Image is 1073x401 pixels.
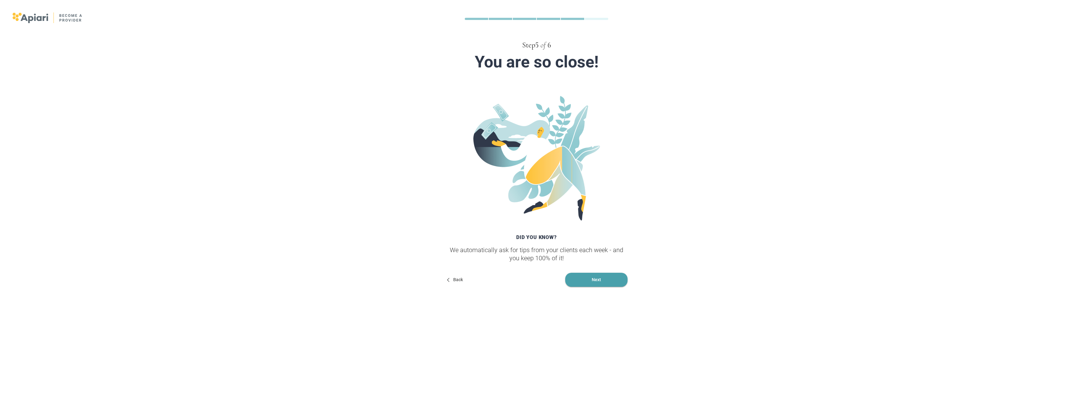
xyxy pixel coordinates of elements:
[443,246,630,262] div: We automatically ask for tips from your clients each week - and you keep 100% of it!
[541,42,546,49] span: of
[565,273,628,287] button: Next
[445,273,465,287] button: Back
[443,231,630,243] div: Did you know?
[377,40,696,51] div: Step 5 6
[12,12,83,23] img: logo
[389,53,684,71] div: You are so close!
[473,96,600,221] img: So Colse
